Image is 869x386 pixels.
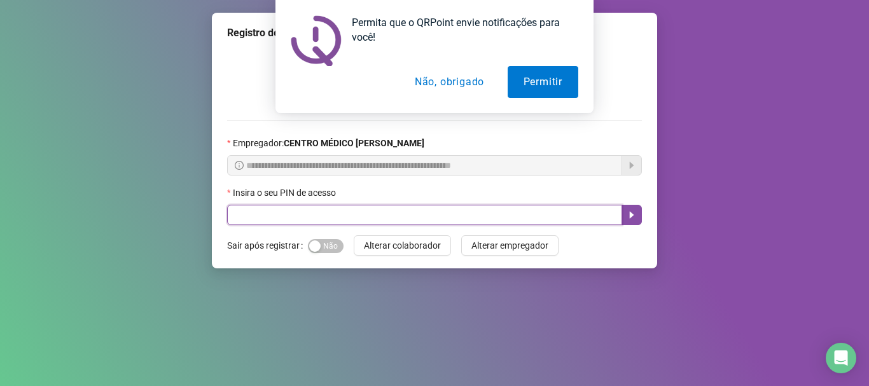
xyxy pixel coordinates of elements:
button: Alterar empregador [461,235,559,256]
label: Sair após registrar [227,235,308,256]
span: Alterar empregador [471,238,548,252]
button: Permitir [508,66,578,98]
span: Alterar colaborador [364,238,441,252]
span: Empregador : [233,136,424,150]
div: Permita que o QRPoint envie notificações para você! [342,15,578,45]
span: caret-right [627,210,637,220]
button: Alterar colaborador [354,235,451,256]
span: info-circle [235,161,244,170]
strong: CENTRO MÉDICO [PERSON_NAME] [284,138,424,148]
img: notification icon [291,15,342,66]
div: Open Intercom Messenger [826,343,856,373]
button: Não, obrigado [399,66,500,98]
label: Insira o seu PIN de acesso [227,186,344,200]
